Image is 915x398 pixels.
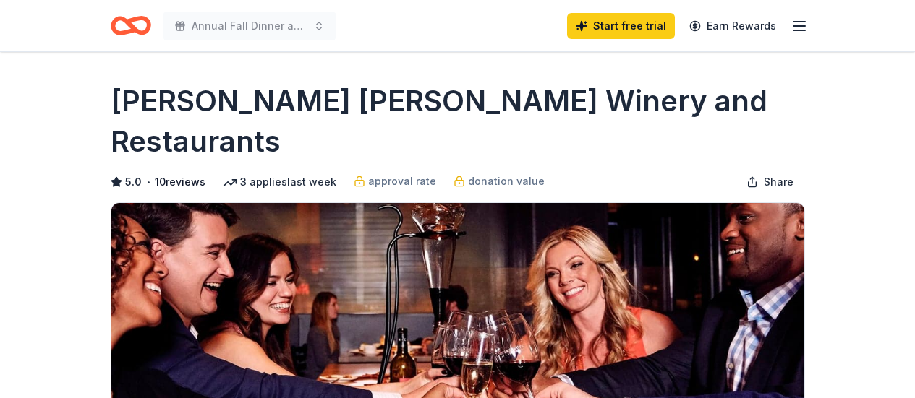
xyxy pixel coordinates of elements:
a: Home [111,9,151,43]
button: Annual Fall Dinner and Auction [163,12,336,40]
span: Annual Fall Dinner and Auction [192,17,307,35]
span: 5.0 [125,173,142,191]
span: Share [764,173,793,191]
div: 3 applies last week [223,173,336,191]
span: • [145,176,150,188]
span: approval rate [368,173,436,190]
a: donation value [454,173,545,190]
a: Earn Rewards [681,13,785,39]
button: 10reviews [155,173,205,191]
a: approval rate [354,173,436,190]
button: Share [735,168,805,196]
span: donation value [468,173,545,190]
h1: [PERSON_NAME] [PERSON_NAME] Winery and Restaurants [111,81,805,162]
a: Start free trial [567,13,675,39]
